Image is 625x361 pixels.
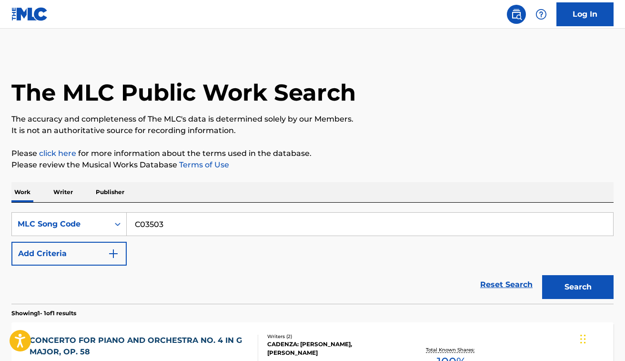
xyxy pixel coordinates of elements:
div: CADENZA: [PERSON_NAME], [PERSON_NAME] [267,340,401,357]
p: Total Known Shares: [426,346,477,353]
a: Terms of Use [177,160,229,169]
button: Search [542,275,614,299]
img: search [511,9,522,20]
iframe: Chat Widget [577,315,625,361]
p: The accuracy and completeness of The MLC's data is determined solely by our Members. [11,113,614,125]
p: Writer [50,182,76,202]
img: help [535,9,547,20]
p: Please review the Musical Works Database [11,159,614,171]
a: Reset Search [475,274,537,295]
button: Add Criteria [11,242,127,266]
img: MLC Logo [11,7,48,21]
h1: The MLC Public Work Search [11,78,356,107]
a: Public Search [507,5,526,24]
p: Work [11,182,33,202]
div: Writers ( 2 ) [267,333,401,340]
a: click here [39,149,76,158]
p: Publisher [93,182,127,202]
div: Help [532,5,551,24]
div: CONCERTO FOR PIANO AND ORCHESTRA NO. 4 IN G MAJOR, OP. 58 [30,335,250,358]
p: Showing 1 - 1 of 1 results [11,309,76,318]
div: Drag [580,325,586,353]
p: It is not an authoritative source for recording information. [11,125,614,136]
a: Log In [556,2,614,26]
p: Please for more information about the terms used in the database. [11,148,614,159]
img: 9d2ae6d4665cec9f34b9.svg [108,248,119,259]
div: MLC Song Code [18,218,103,230]
form: Search Form [11,212,614,304]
